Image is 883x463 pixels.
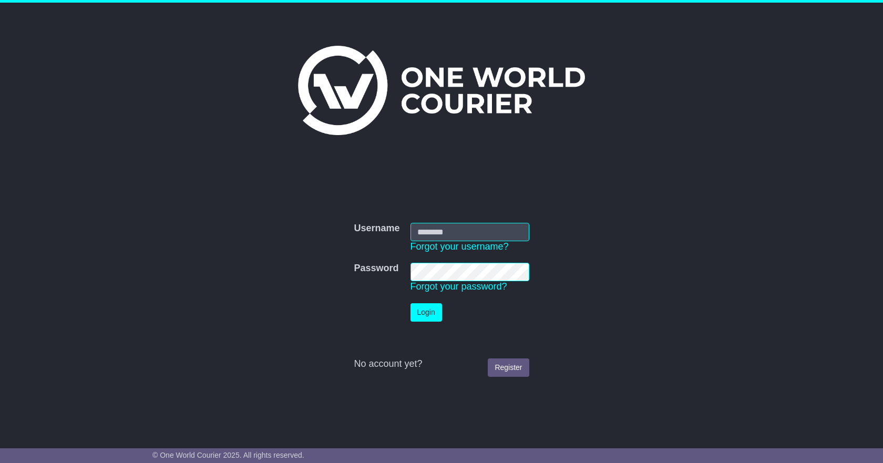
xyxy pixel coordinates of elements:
a: Forgot your username? [410,241,509,252]
label: Username [354,223,399,234]
label: Password [354,263,398,274]
span: © One World Courier 2025. All rights reserved. [152,451,304,459]
a: Forgot your password? [410,281,507,292]
div: No account yet? [354,358,529,370]
a: Register [488,358,529,377]
button: Login [410,303,442,322]
img: One World [298,46,585,135]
